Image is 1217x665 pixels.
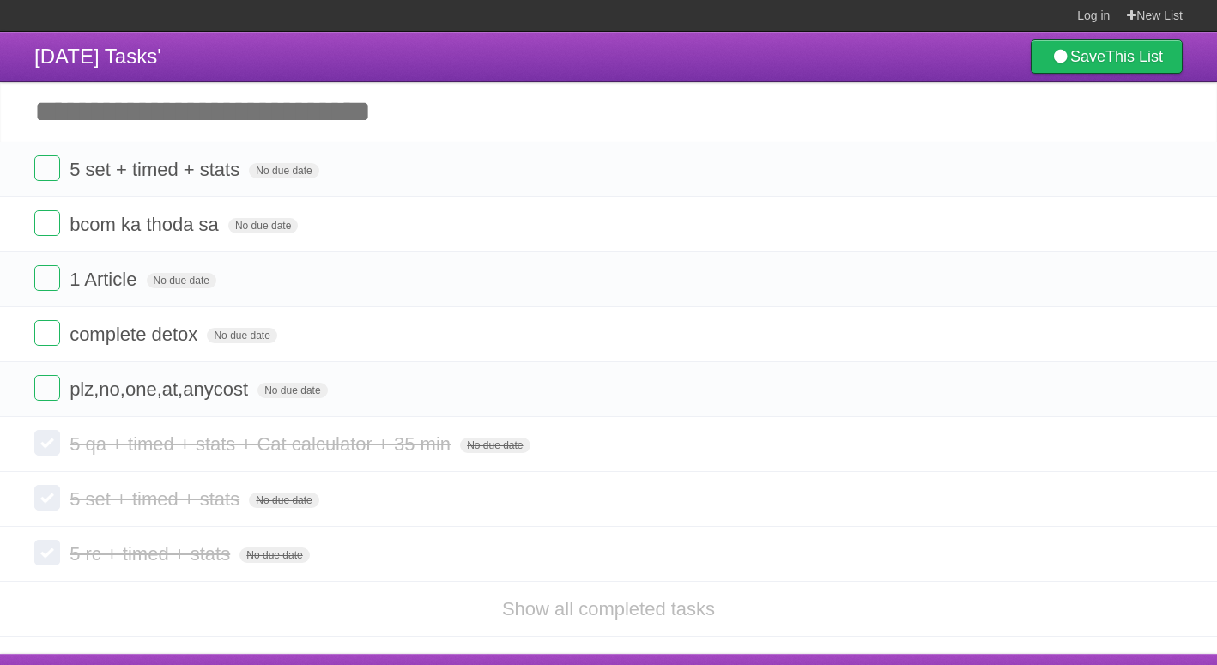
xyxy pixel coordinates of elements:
span: bcom ka thoda sa [70,214,223,235]
span: 5 rc + timed + stats [70,543,234,565]
span: No due date [460,438,530,453]
label: Done [34,485,60,511]
span: 5 qa + timed + stats + Cat calculator + 35 min [70,433,455,455]
label: Done [34,155,60,181]
span: 5 set + timed + stats [70,488,244,510]
span: plz,no,one,at,anycost [70,378,252,400]
span: No due date [147,273,216,288]
span: complete detox [70,323,202,345]
span: No due date [228,218,298,233]
label: Done [34,210,60,236]
span: 1 Article [70,269,141,290]
span: No due date [249,493,318,508]
b: This List [1105,48,1163,65]
span: No due date [207,328,276,343]
label: Done [34,265,60,291]
span: No due date [239,547,309,563]
a: Show all completed tasks [502,598,715,620]
label: Done [34,375,60,401]
span: No due date [249,163,318,178]
label: Done [34,320,60,346]
label: Done [34,430,60,456]
span: [DATE] Tasks' [34,45,161,68]
span: 5 set + timed + stats [70,159,244,180]
span: No due date [257,383,327,398]
label: Done [34,540,60,565]
a: SaveThis List [1031,39,1183,74]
